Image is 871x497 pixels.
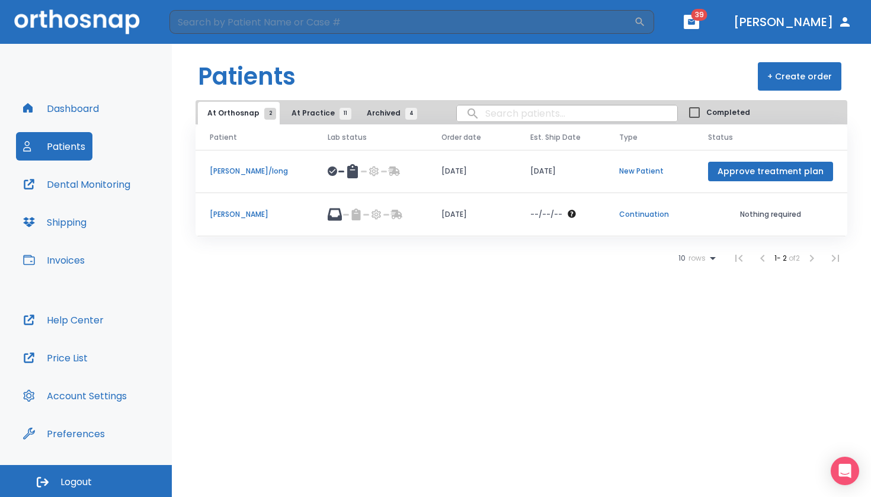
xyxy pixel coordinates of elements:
span: 10 [678,254,686,262]
span: 4 [405,108,417,120]
button: Price List [16,344,95,372]
h1: Patients [198,59,296,94]
span: 39 [691,9,707,21]
button: Dental Monitoring [16,170,137,198]
button: + Create order [758,62,841,91]
p: --/--/-- [530,209,562,220]
img: Orthosnap [14,9,140,34]
td: [DATE] [516,150,605,193]
input: Search by Patient Name or Case # [169,10,634,34]
td: [DATE] [427,150,516,193]
span: Order date [441,132,481,143]
span: Est. Ship Date [530,132,581,143]
p: [PERSON_NAME] [210,209,299,220]
button: [PERSON_NAME] [729,11,857,33]
p: Continuation [619,209,680,220]
p: Nothing required [708,209,833,220]
span: of 2 [789,253,800,263]
div: Tooltip anchor [103,428,113,439]
span: 2 [264,108,276,120]
button: Patients [16,132,92,161]
span: 11 [340,108,351,120]
div: The date will be available after approving treatment plan [530,209,591,220]
span: At Practice [292,108,345,118]
button: Help Center [16,306,111,334]
span: rows [686,254,706,262]
button: Account Settings [16,381,134,410]
span: Status [708,132,733,143]
button: Dashboard [16,94,106,123]
span: Patient [210,132,237,143]
span: At Orthosnap [207,108,270,118]
span: Archived [367,108,411,118]
p: New Patient [619,166,680,177]
button: Approve treatment plan [708,162,833,181]
div: tabs [198,102,423,124]
p: [PERSON_NAME]/long [210,166,299,177]
span: Lab status [328,132,367,143]
button: Preferences [16,419,112,448]
span: Completed [706,107,750,118]
span: Logout [60,476,92,489]
button: Shipping [16,208,94,236]
input: search [457,102,677,125]
span: 1 - 2 [774,253,789,263]
div: Open Intercom Messenger [831,457,859,485]
td: [DATE] [427,193,516,236]
button: Invoices [16,246,92,274]
span: Type [619,132,638,143]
